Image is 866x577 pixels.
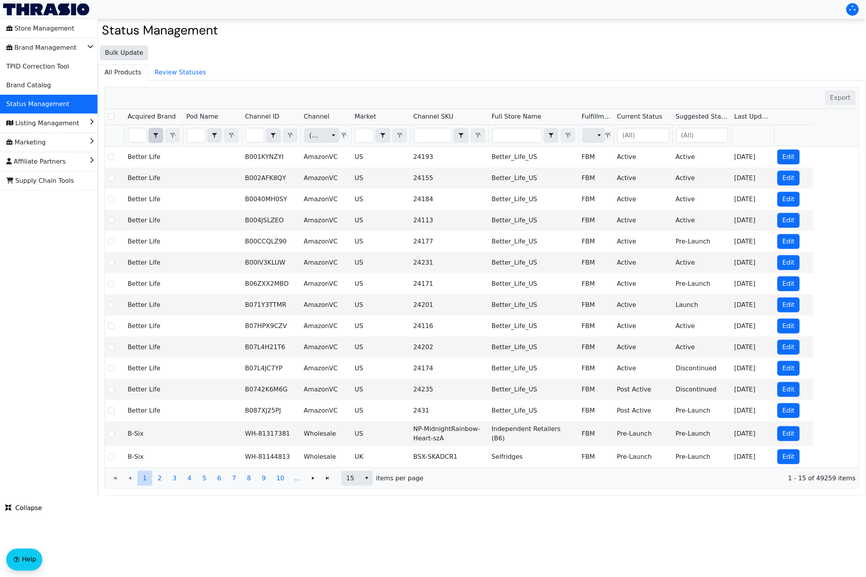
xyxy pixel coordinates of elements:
span: Choose Operator [544,128,559,143]
td: FBM [579,316,614,337]
span: Edit [783,152,795,162]
input: Select Row [108,386,114,393]
button: Page 2 [152,471,167,486]
span: Edit [783,343,795,352]
img: Thrasio Logo [3,4,89,15]
button: select [544,128,558,142]
td: Wholesale [301,446,352,467]
span: items per page [376,474,424,483]
span: 4 [188,474,191,483]
button: Edit [778,234,800,249]
span: Review Statuses [148,65,212,80]
span: Edit [783,216,795,225]
th: Filter [489,125,579,146]
span: 5 [202,474,206,483]
button: Edit [778,340,800,355]
td: 24174 [410,358,489,379]
span: 9 [262,474,266,483]
button: Edit [778,361,800,376]
span: Choose Operator [266,128,281,143]
input: (All) [677,128,728,142]
td: UK [352,446,410,467]
td: WH-81317381 [242,421,301,446]
td: [DATE] [731,231,774,252]
button: Edit [778,213,800,228]
span: Listing Management [6,117,79,130]
td: FBM [579,210,614,231]
span: 15 [346,474,356,483]
td: Better Life [124,210,183,231]
td: AmazonVC [301,358,352,379]
span: Page size [341,471,373,486]
td: FBM [579,146,614,168]
td: [DATE] [731,379,774,400]
td: Active [614,273,673,294]
span: Choose Operator [207,128,222,143]
td: [DATE] [731,189,774,210]
span: (All) [309,131,321,140]
button: Page 9 [256,471,271,486]
th: Filter [242,125,301,146]
td: B087XJ25PJ [242,400,301,421]
td: US [352,379,410,400]
td: Post Active [614,379,673,400]
span: 6 [217,474,221,483]
td: Better_Life_US [489,146,579,168]
td: 24113 [410,210,489,231]
td: Better_Life_US [489,358,579,379]
button: Page 4 [182,471,197,486]
span: Edit [783,300,795,310]
input: Select Row [108,344,114,350]
span: 10 [276,474,284,483]
td: Better Life [124,273,183,294]
input: Filter [128,128,146,142]
span: Full Store Name [492,112,541,121]
button: Page 8 [242,471,256,486]
th: Filter [183,125,242,146]
input: Filter [493,128,542,142]
td: Better Life [124,252,183,273]
span: Marketing [6,136,46,149]
td: FBM [579,189,614,210]
span: Edit [783,173,795,183]
span: 8 [247,474,251,483]
td: Better_Life_US [489,379,579,400]
span: Edit [783,195,795,204]
td: 24201 [410,294,489,316]
input: Select Row [108,431,114,437]
td: FBM [579,294,614,316]
td: AmazonVC [301,146,352,168]
td: B004JSLZEO [242,210,301,231]
span: Edit [783,452,795,462]
span: Collapse [5,503,42,513]
button: Edit [778,403,800,418]
td: AmazonVC [301,294,352,316]
td: AmazonVC [301,252,352,273]
td: FBM [579,400,614,421]
td: Better Life [124,400,183,421]
td: AmazonVC [301,337,352,358]
span: Edit [783,321,795,331]
span: ... [294,474,300,483]
td: B00CCQLZ90 [242,231,301,252]
td: Pre-Launch [673,400,731,421]
td: [DATE] [731,358,774,379]
button: Edit [778,382,800,397]
td: 24193 [410,146,489,168]
button: Edit [778,171,800,186]
span: Supply Chain Tools [6,175,74,187]
td: FBM [579,337,614,358]
th: Filter [614,125,673,146]
td: 24202 [410,337,489,358]
button: Bulk Update [100,45,148,60]
input: Select Row [108,323,114,329]
span: Channel SKU [413,112,454,121]
span: Bulk Update [105,48,143,58]
th: Filter [352,125,410,146]
button: Edit [778,255,800,270]
td: B002AFK8QY [242,168,301,189]
input: Filter [414,128,452,142]
td: Pre-Launch [673,231,731,252]
span: Status Management [6,98,69,110]
td: AmazonVC [301,210,352,231]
